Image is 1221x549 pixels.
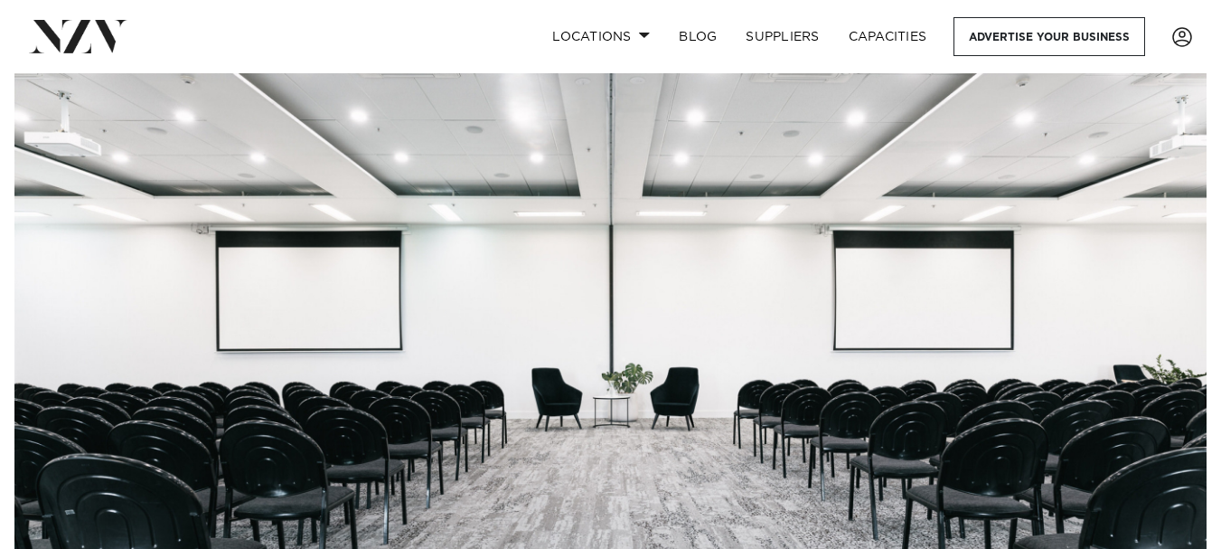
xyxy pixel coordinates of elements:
img: nzv-logo.png [29,20,127,52]
a: Capacities [834,17,942,56]
a: BLOG [664,17,731,56]
a: Locations [538,17,664,56]
a: Advertise your business [953,17,1145,56]
a: SUPPLIERS [731,17,833,56]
